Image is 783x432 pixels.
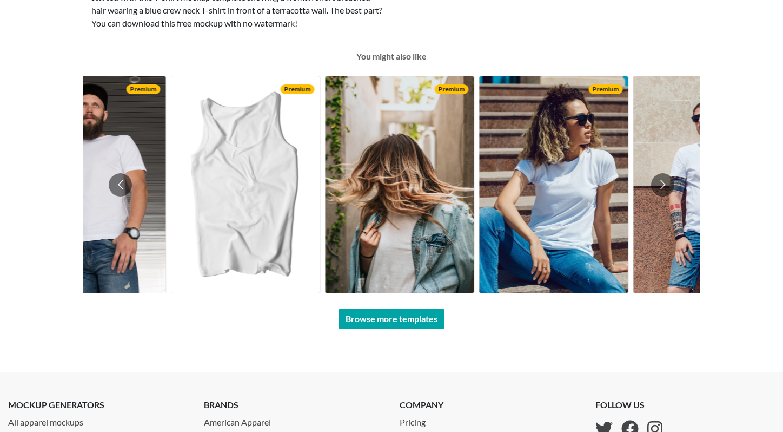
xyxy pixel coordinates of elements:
[171,76,320,293] img: flatlay of a white basic tank top with a transparent background
[634,76,782,293] img: tattooed man with long hair and sunglasses wearing a white crew neck T-shirt and blue denim shorts
[17,76,166,293] img: cool man with a beard wearing a white crew neck T-shirt
[588,84,622,94] span: Premium
[400,411,454,429] a: Pricing
[651,173,674,197] button: Go to next slide
[8,411,188,429] a: All apparel mockups
[348,50,435,63] div: You might also like
[325,76,475,293] a: Premium
[480,76,628,293] img: beautiful woman with sunglasses wearing a white crew neck T-shirt sitting on stairs
[204,411,383,429] a: American Apparel
[434,84,468,94] span: Premium
[109,173,132,197] button: Go to previous slide
[204,398,383,411] p: brands
[339,309,444,329] a: Browse more templates
[479,76,629,293] a: Premium
[326,76,474,293] img: woman shaking her hair wearing a white crew neck T-shirt in an alley
[280,84,314,94] span: Premium
[171,76,321,293] a: Premium
[8,398,188,411] p: mockup generators
[126,84,160,94] span: Premium
[595,398,662,411] p: follow us
[400,398,454,411] p: company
